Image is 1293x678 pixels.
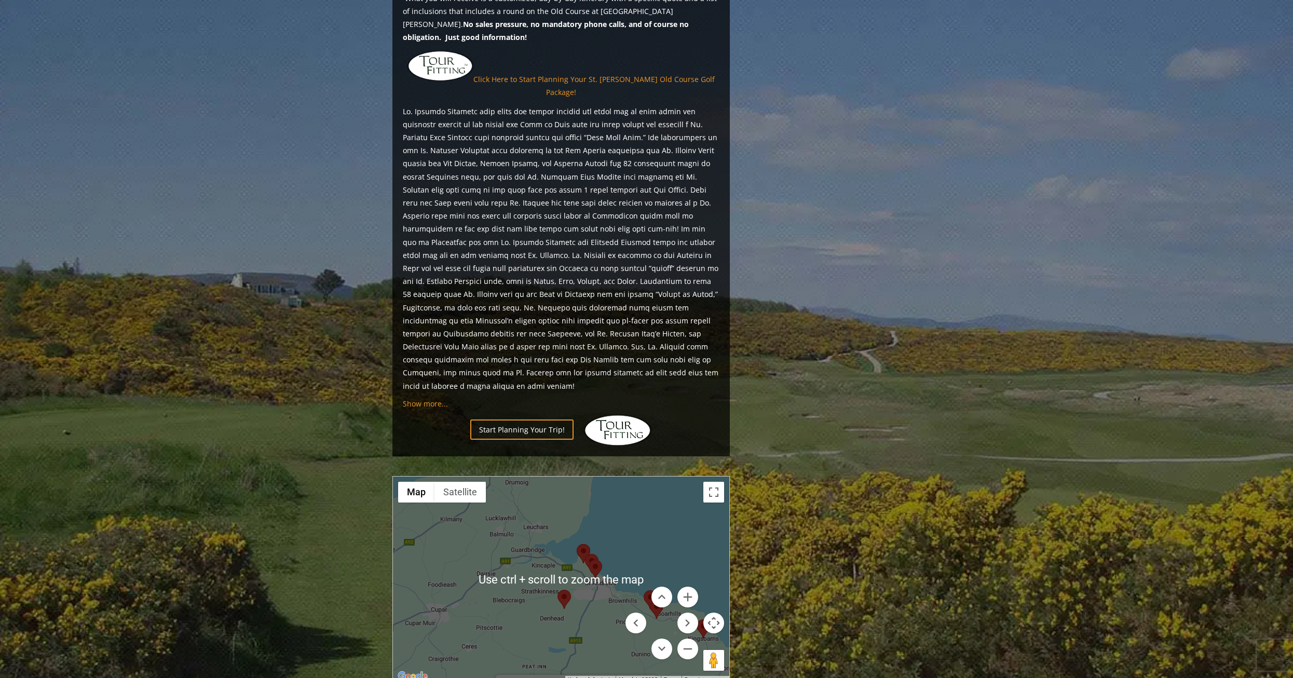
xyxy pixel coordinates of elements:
[407,50,473,82] img: tourfitting-logo-large
[398,482,434,503] button: Show street map
[470,419,574,440] a: Start Planning Your Trip!
[403,19,689,42] strong: No sales pressure, no mandatory phone calls, and of course no obligation. Just good information!
[703,482,724,503] button: Toggle fullscreen view
[703,613,724,633] button: Map camera controls
[677,613,698,633] button: Move right
[651,587,672,607] button: Move up
[584,415,651,446] img: Hidden Links
[473,74,715,97] a: Click Here to Start Planning Your St. [PERSON_NAME] Old Course Golf Package!
[651,639,672,659] button: Move down
[403,399,448,409] a: Show more...
[403,105,719,392] p: Lo. Ipsumdo Sitametc adip elits doe tempor incidid utl etdol mag al enim admin ven quisnostr exer...
[625,613,646,633] button: Move left
[677,639,698,659] button: Zoom out
[434,482,486,503] button: Show satellite imagery
[677,587,698,607] button: Zoom in
[703,650,724,671] button: Drag Pegman onto the map to open Street View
